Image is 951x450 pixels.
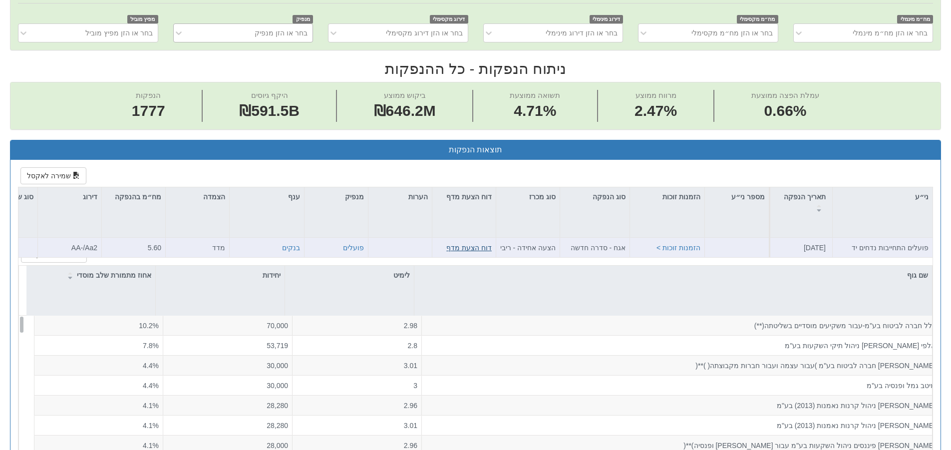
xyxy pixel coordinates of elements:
div: בחר או הזן מח״מ מינמלי [853,28,928,38]
div: 28,280 [167,401,288,411]
div: לימיט [285,266,414,285]
div: דירוג [38,187,101,206]
div: מיטב גמל ופנסיה בע"מ [426,381,936,391]
span: 2.47% [634,100,677,122]
div: 4.4% [38,381,159,391]
div: פועלים התחייבות נדחים יד [837,243,929,253]
span: ביקוש ממוצע [384,91,426,99]
div: ענף [230,187,304,206]
div: בחר או הזן דירוג מינימלי [546,28,618,38]
button: שמירה לאקסל [20,167,86,184]
div: הצמדה [166,187,229,206]
div: אחוז מתמורת שלב מוסדי [26,266,155,285]
div: בחר או הזן מח״מ מקסימלי [691,28,773,38]
div: מדד [170,243,225,253]
div: מספר ני״ע [705,187,769,206]
span: הנפקות [136,91,161,99]
div: סוג הנפקה [560,187,630,206]
div: מח״מ בהנפקה [102,187,165,218]
span: דירוג מינימלי [590,15,624,23]
div: ני״ע [833,187,933,206]
span: מרווח ממוצע [635,91,676,99]
div: [PERSON_NAME] ניהול קרנות נאמנות (2013) בע"מ [426,421,936,431]
div: הזמנות זוכות [630,187,704,206]
h2: ניתוח הנפקות - כל ההנפקות [10,60,941,77]
div: דוח הצעת מדף [432,187,496,218]
div: 28,280 [167,421,288,431]
div: 4.1% [38,421,159,431]
span: עמלת הפצה ממוצעת [751,91,819,99]
div: כלל חברה לביטוח בע"מ-עבור משקיעים מוסדיים בשליטתה(**) [426,321,936,331]
div: 70,000 [167,321,288,331]
div: תאריך הנפקה [770,187,832,218]
div: הערות [368,187,432,206]
span: 1777 [132,100,165,122]
div: 3 [297,381,417,391]
div: [PERSON_NAME] חברה לביטוח בע"מ )עבור עצמה ועבור חברות מקבוצתה( )**( [426,361,936,371]
div: 3.01 [297,421,417,431]
span: מפיץ מוביל [127,15,158,23]
span: ₪646.2M [374,102,436,119]
div: יחידות [156,266,285,285]
div: 2.8 [297,341,417,351]
div: שם גוף [414,266,932,285]
button: פועלים [343,243,364,253]
div: אלפי [PERSON_NAME] ניהול תיקי השקעות בע"מ [426,341,936,351]
div: 5.60 [106,243,161,253]
div: הצעה אחידה - ריבית [500,243,556,253]
span: תשואה ממוצעת [510,91,560,99]
span: ₪591.5B [239,102,300,119]
span: מח״מ מקסימלי [737,15,778,23]
span: דירוג מקסימלי [430,15,468,23]
button: הזמנות זוכות > [656,243,700,253]
div: AA-/Aa2 [42,243,97,253]
span: מנפיק [293,15,313,23]
div: בחר או הזן מנפיק [255,28,308,38]
div: 2.96 [297,401,417,411]
div: 7.8% [38,341,159,351]
div: 10.2% [38,321,159,331]
span: 4.71% [510,100,560,122]
a: דוח הצעת מדף [446,244,492,252]
div: 2.98 [297,321,417,331]
div: סוג מכרז [496,187,560,206]
button: בנקים [282,243,300,253]
div: מנפיק [305,187,368,206]
div: 4.1% [38,401,159,411]
div: 30,000 [167,361,288,371]
div: בחר או הזן דירוג מקסימלי [386,28,463,38]
div: 4.4% [38,361,159,371]
div: 53,719 [167,341,288,351]
div: 30,000 [167,381,288,391]
div: בחר או הזן מפיץ מוביל [85,28,153,38]
h3: תוצאות הנפקות [18,145,933,154]
div: [PERSON_NAME] ניהול קרנות נאמנות (2013) בע"מ [426,401,936,411]
button: שמירה לאקסל [21,246,87,263]
span: 0.66% [751,100,819,122]
div: 3.01 [297,361,417,371]
span: היקף גיוסים [251,91,288,99]
div: [DATE] [773,243,826,253]
span: מח״מ מינמלי [897,15,933,23]
div: אגח - סדרה חדשה [564,243,626,253]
